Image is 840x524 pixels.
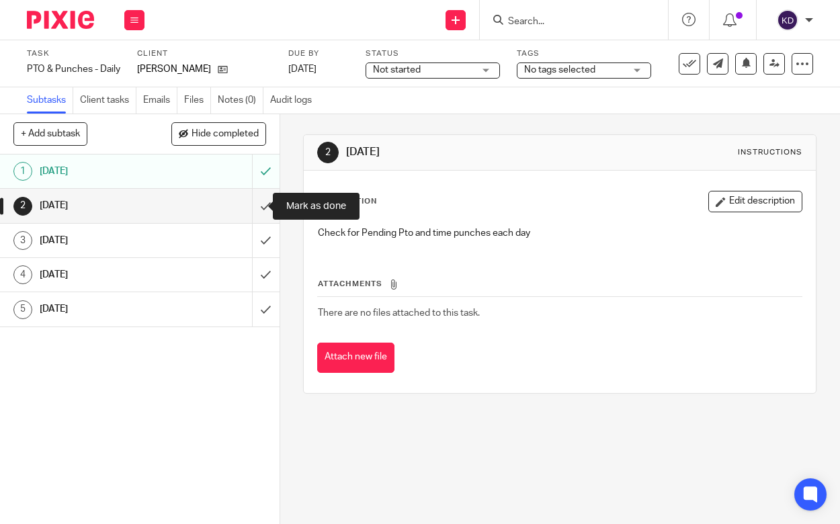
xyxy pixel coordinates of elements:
[13,300,32,319] div: 5
[317,142,339,163] div: 2
[27,62,120,76] div: PTO &amp; Punches - Daily
[288,48,349,59] label: Due by
[318,280,382,288] span: Attachments
[171,122,266,145] button: Hide completed
[13,231,32,250] div: 3
[40,230,172,251] h1: [DATE]
[184,87,211,114] a: Files
[317,196,377,207] p: Description
[40,265,172,285] h1: [DATE]
[738,147,802,158] div: Instructions
[318,308,480,318] span: There are no files attached to this task.
[40,195,172,216] h1: [DATE]
[137,48,271,59] label: Client
[143,87,177,114] a: Emails
[218,87,263,114] a: Notes (0)
[40,299,172,319] h1: [DATE]
[13,197,32,216] div: 2
[13,122,87,145] button: + Add subtask
[80,87,136,114] a: Client tasks
[318,226,802,240] p: Check for Pending Pto and time punches each day
[192,129,259,140] span: Hide completed
[27,87,73,114] a: Subtasks
[137,62,211,76] p: [PERSON_NAME]
[27,11,94,29] img: Pixie
[346,145,589,159] h1: [DATE]
[13,162,32,181] div: 1
[317,343,394,373] button: Attach new file
[13,265,32,284] div: 4
[517,48,651,59] label: Tags
[366,48,500,59] label: Status
[507,16,628,28] input: Search
[373,65,421,75] span: Not started
[524,65,595,75] span: No tags selected
[40,161,172,181] h1: [DATE]
[288,64,317,74] span: [DATE]
[777,9,798,31] img: svg%3E
[27,62,120,76] div: PTO & Punches - Daily
[708,191,802,212] button: Edit description
[270,87,319,114] a: Audit logs
[27,48,120,59] label: Task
